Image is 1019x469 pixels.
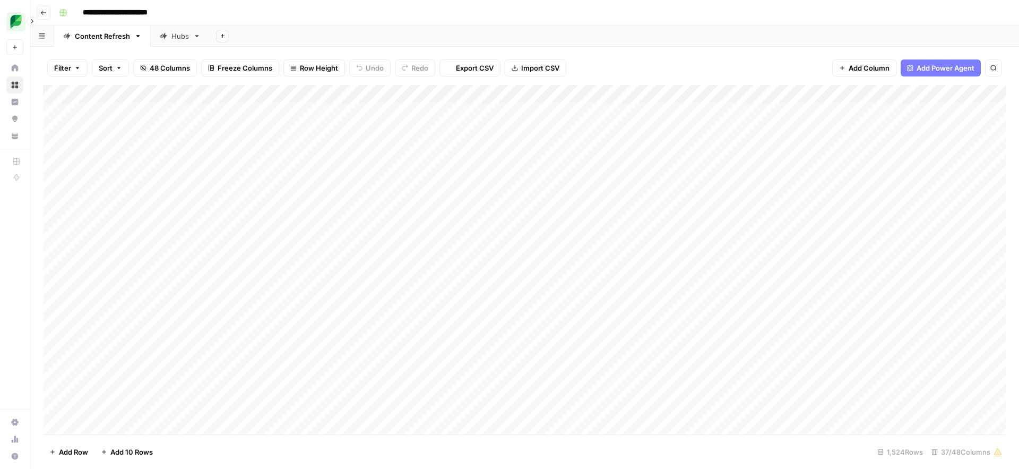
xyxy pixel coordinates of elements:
button: Redo [395,59,435,76]
a: Content Refresh [54,25,151,47]
span: Add 10 Rows [110,447,153,457]
span: Add Power Agent [917,63,974,73]
button: Add 10 Rows [94,444,159,461]
button: Workspace: SproutSocial [6,8,23,35]
div: Hubs [171,31,189,41]
a: Opportunities [6,110,23,127]
button: Sort [92,59,129,76]
button: Help + Support [6,448,23,465]
button: Row Height [283,59,345,76]
span: Row Height [300,63,338,73]
span: Freeze Columns [218,63,272,73]
a: Browse [6,76,23,93]
button: 48 Columns [133,59,197,76]
span: Add Column [849,63,890,73]
a: Your Data [6,127,23,144]
span: Export CSV [456,63,494,73]
button: Import CSV [505,59,566,76]
button: Export CSV [439,59,500,76]
span: Sort [99,63,113,73]
a: Usage [6,431,23,448]
span: Undo [366,63,384,73]
a: Home [6,59,23,76]
img: SproutSocial Logo [6,12,25,31]
a: Insights [6,93,23,110]
button: Add Row [43,444,94,461]
button: Add Column [832,59,896,76]
button: Filter [47,59,88,76]
span: Redo [411,63,428,73]
span: Filter [54,63,71,73]
button: Undo [349,59,391,76]
div: 1,524 Rows [873,444,927,461]
span: 48 Columns [150,63,190,73]
span: Add Row [59,447,88,457]
div: Content Refresh [75,31,130,41]
button: Add Power Agent [901,59,981,76]
span: Import CSV [521,63,559,73]
div: 37/48 Columns [927,444,1006,461]
a: Settings [6,414,23,431]
a: Hubs [151,25,210,47]
button: Freeze Columns [201,59,279,76]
